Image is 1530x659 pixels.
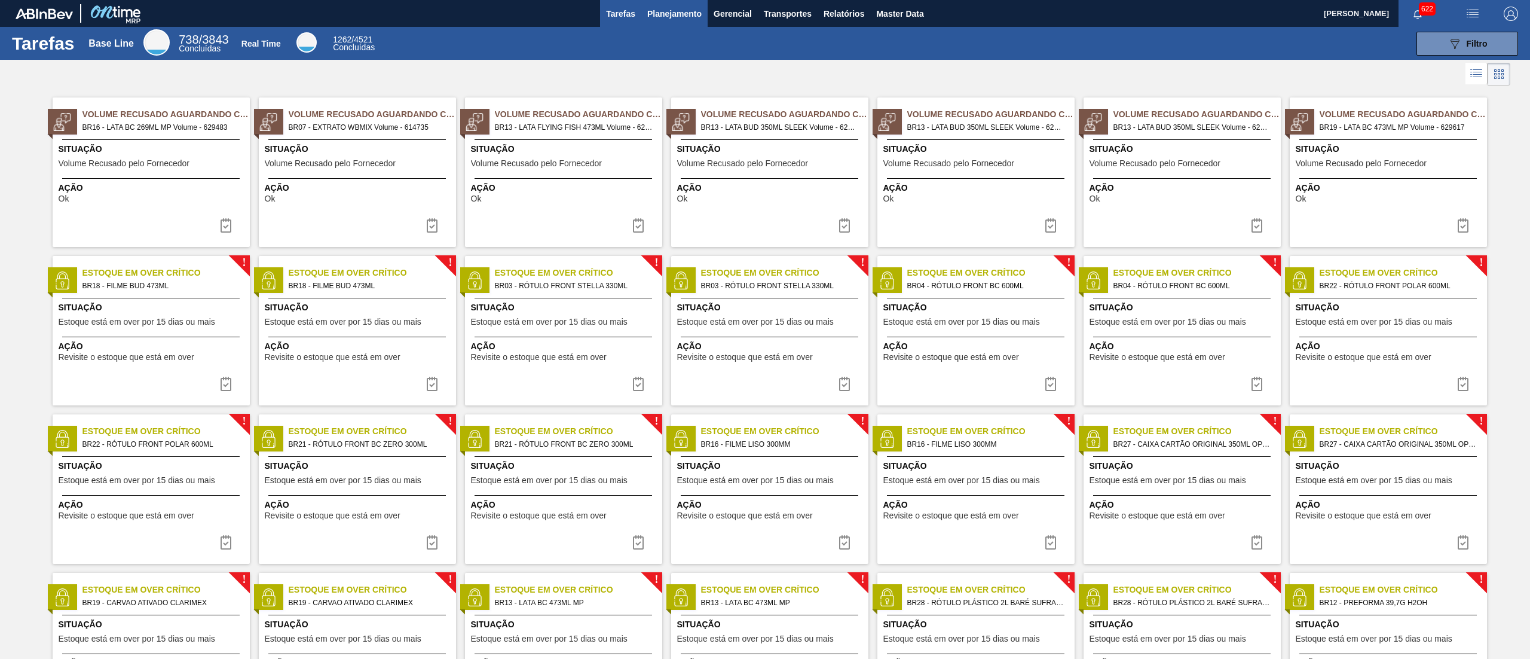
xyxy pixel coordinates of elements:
[861,417,864,426] span: !
[1250,535,1264,550] img: icon-task complete
[1113,121,1271,134] span: BR13 - LATA BUD 350ML SLEEK Volume - 628913
[1290,271,1308,289] img: status
[289,267,456,279] span: Estoque em Over Crítico
[677,499,865,511] span: Ação
[265,182,453,194] span: Ação
[876,7,923,21] span: Master Data
[1290,588,1308,606] img: status
[82,425,250,438] span: Estoque em Over Crítico
[1456,377,1470,391] img: icon-task complete
[143,29,170,56] div: Base Line
[471,159,602,168] span: Volume Recusado pelo Fornecedor
[1320,267,1487,279] span: Estoque em Over Crítico
[495,121,653,134] span: BR13 - LATA FLYING FISH 473ML Volume - 629036
[701,438,859,451] span: BR16 - FILME LISO 300MM
[1296,618,1484,631] span: Situação
[1290,430,1308,448] img: status
[418,372,446,396] div: Completar tarefa: 30357801
[289,438,446,451] span: BR21 - RÓTULO FRONT BC ZERO 300ML
[59,194,69,203] span: Ok
[677,182,865,194] span: Ação
[265,301,453,314] span: Situação
[830,372,859,396] div: Completar tarefa: 30357802
[179,44,221,53] span: Concluídas
[1090,476,1246,485] span: Estoque está em over por 15 dias ou mais
[701,121,859,134] span: BR13 - LATA BUD 350ML SLEEK Volume - 628914
[53,113,71,131] img: status
[259,271,277,289] img: status
[1243,530,1271,554] div: Completar tarefa: 30357807
[1479,258,1483,267] span: !
[883,353,1019,362] span: Revisite o estoque que está em over
[471,182,659,194] span: Ação
[1090,301,1278,314] span: Situação
[259,430,277,448] img: status
[677,634,834,643] span: Estoque está em over por 15 dias ou mais
[1320,279,1477,292] span: BR22 - RÓTULO FRONT POLAR 600ML
[471,301,659,314] span: Situação
[471,194,482,203] span: Ok
[1113,438,1271,451] span: BR27 - CAIXA CARTÃO ORIGINAL 350ML OPEN CORNER
[179,33,228,46] span: / 3843
[1044,218,1058,233] img: icon-task-complete
[861,258,864,267] span: !
[631,535,645,550] img: icon-task complete
[259,588,277,606] img: status
[883,511,1019,520] span: Revisite o estoque que está em over
[1296,194,1306,203] span: Ok
[59,618,247,631] span: Situação
[265,460,453,472] span: Situação
[1479,575,1483,584] span: !
[907,596,1065,609] span: BR28 - RÓTULO PLÁSTICO 2L BARÉ SUFRAMA AH
[1273,575,1277,584] span: !
[242,417,246,426] span: !
[265,353,400,362] span: Revisite o estoque que está em over
[830,213,859,237] div: Completar tarefa: 30360762
[289,121,446,134] span: BR07 - EXTRATO WBMIX Volume - 614735
[830,530,859,554] div: Completar tarefa: 30357806
[1243,530,1271,554] button: icon-task complete
[59,182,247,194] span: Ação
[59,159,189,168] span: Volume Recusado pelo Fornecedor
[242,258,246,267] span: !
[654,417,658,426] span: !
[333,36,375,51] div: Real Time
[1296,511,1431,520] span: Revisite o estoque que está em over
[1456,535,1470,550] img: icon-task complete
[1090,353,1225,362] span: Revisite o estoque que está em over
[259,113,277,131] img: status
[654,575,658,584] span: !
[59,634,215,643] span: Estoque está em over por 15 dias ou mais
[883,476,1040,485] span: Estoque está em over por 15 dias ou mais
[59,511,194,520] span: Revisite o estoque que está em over
[212,530,240,554] div: Completar tarefa: 30357804
[466,113,484,131] img: status
[1449,372,1477,396] div: Completar tarefa: 30357804
[59,340,247,353] span: Ação
[1067,575,1070,584] span: !
[1243,213,1271,237] div: Completar tarefa: 30360764
[830,213,859,237] button: icon-task-complete
[212,530,240,554] button: icon-task complete
[624,530,653,554] button: icon-task complete
[471,318,628,327] span: Estoque está em over por 15 dias ou mais
[647,7,702,21] span: Planejamento
[883,460,1072,472] span: Situação
[471,618,659,631] span: Situação
[1090,511,1225,520] span: Revisite o estoque que está em over
[624,213,653,237] div: Completar tarefa: 30360761
[672,430,690,448] img: status
[677,194,688,203] span: Ok
[1320,121,1477,134] span: BR19 - LATA BC 473ML MP Volume - 629617
[289,596,446,609] span: BR19 - CARVAO ATIVADO CLARIMEX
[1113,584,1281,596] span: Estoque em Over Crítico
[471,511,607,520] span: Revisite o estoque que está em over
[59,301,247,314] span: Situação
[1084,113,1102,131] img: status
[82,438,240,451] span: BR22 - RÓTULO FRONT POLAR 600ML
[824,7,864,21] span: Relatórios
[677,340,865,353] span: Ação
[471,460,659,472] span: Situação
[1273,258,1277,267] span: !
[1113,267,1281,279] span: Estoque em Over Crítico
